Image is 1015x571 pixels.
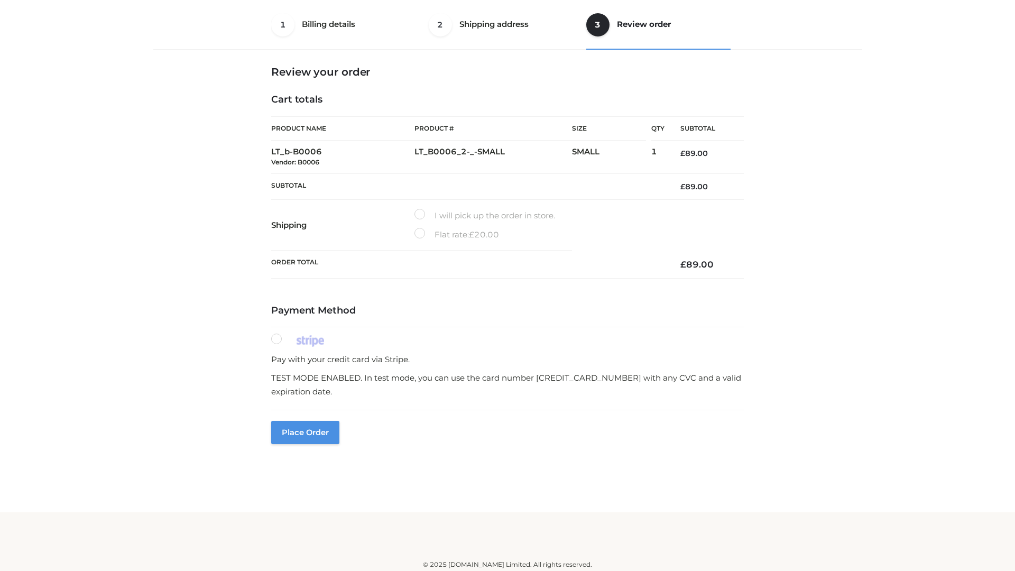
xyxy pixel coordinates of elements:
th: Subtotal [271,173,665,199]
span: £ [680,259,686,270]
bdi: 89.00 [680,259,714,270]
bdi: 89.00 [680,149,708,158]
span: £ [680,149,685,158]
label: Flat rate: [414,228,499,242]
small: Vendor: B0006 [271,158,319,166]
span: £ [680,182,685,191]
td: SMALL [572,141,651,174]
td: 1 [651,141,665,174]
button: Place order [271,421,339,444]
p: TEST MODE ENABLED. In test mode, you can use the card number [CREDIT_CARD_NUMBER] with any CVC an... [271,371,744,398]
p: Pay with your credit card via Stripe. [271,353,744,366]
h4: Cart totals [271,94,744,106]
th: Qty [651,116,665,141]
bdi: 20.00 [469,229,499,240]
th: Product Name [271,116,414,141]
span: £ [469,229,474,240]
th: Order Total [271,251,665,279]
h3: Review your order [271,66,744,78]
th: Size [572,117,646,141]
label: I will pick up the order in store. [414,209,555,223]
td: LT_B0006_2-_-SMALL [414,141,572,174]
th: Shipping [271,200,414,251]
h4: Payment Method [271,305,744,317]
th: Subtotal [665,117,744,141]
bdi: 89.00 [680,182,708,191]
th: Product # [414,116,572,141]
div: © 2025 [DOMAIN_NAME] Limited. All rights reserved. [157,559,858,570]
td: LT_b-B0006 [271,141,414,174]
